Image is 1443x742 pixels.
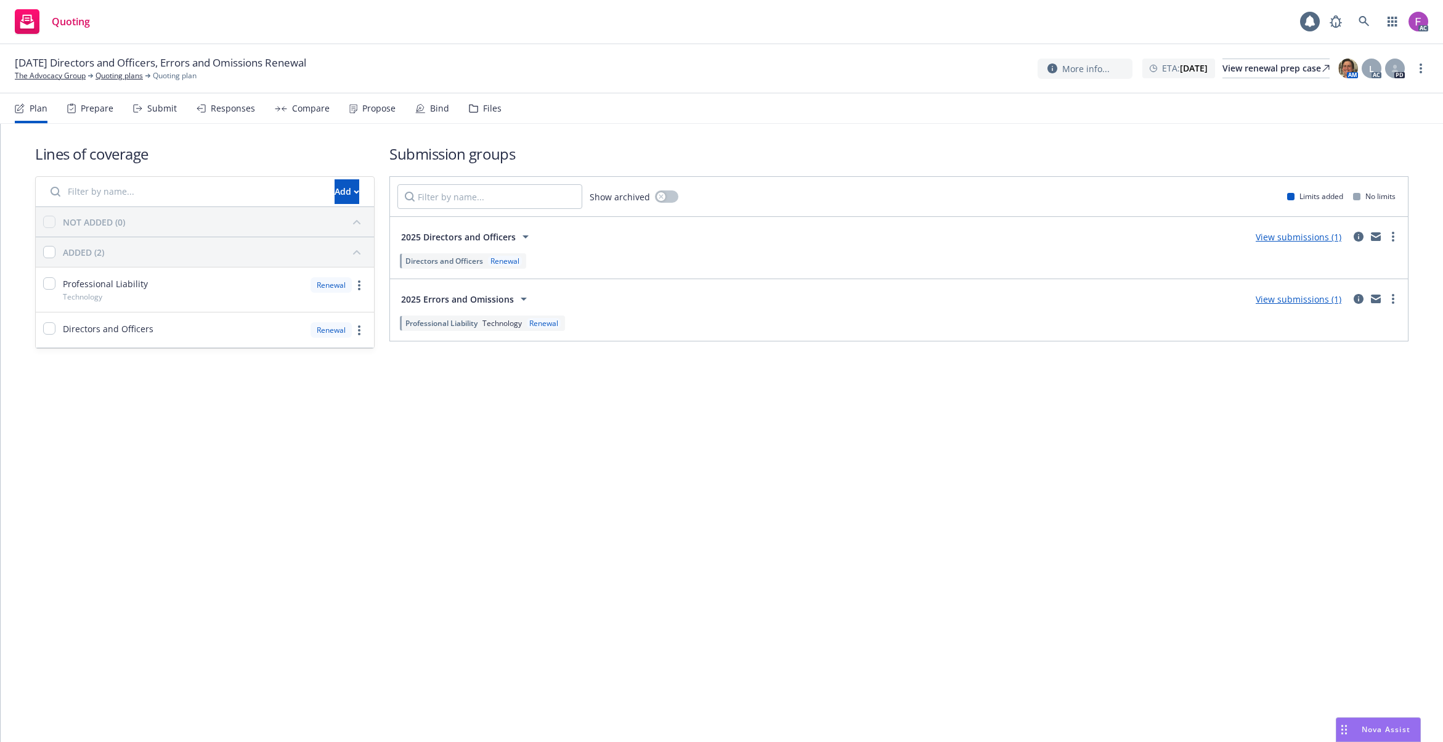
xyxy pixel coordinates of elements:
[43,179,327,204] input: Filter by name...
[1353,191,1396,202] div: No limits
[1408,12,1428,31] img: photo
[63,291,102,302] span: Technology
[30,104,47,113] div: Plan
[1336,718,1352,741] div: Drag to move
[362,104,396,113] div: Propose
[405,256,483,266] span: Directors and Officers
[1256,231,1341,243] a: View submissions (1)
[397,184,582,209] input: Filter by name...
[1338,59,1358,78] img: photo
[527,318,561,328] div: Renewal
[352,278,367,293] a: more
[1256,293,1341,305] a: View submissions (1)
[63,277,148,290] span: Professional Liability
[430,104,449,113] div: Bind
[1386,291,1400,306] a: more
[397,287,535,311] button: 2025 Errors and Omissions
[63,212,367,232] button: NOT ADDED (0)
[1323,9,1348,34] a: Report a Bug
[483,104,502,113] div: Files
[1351,229,1366,244] a: circleInformation
[1351,291,1366,306] a: circleInformation
[352,323,367,338] a: more
[590,190,650,203] span: Show archived
[1368,229,1383,244] a: mail
[1287,191,1343,202] div: Limits added
[1369,62,1374,75] span: L
[401,230,516,243] span: 2025 Directors and Officers
[401,293,514,306] span: 2025 Errors and Omissions
[63,216,125,229] div: NOT ADDED (0)
[311,322,352,338] div: Renewal
[10,4,95,39] a: Quoting
[153,70,197,81] span: Quoting plan
[1062,62,1110,75] span: More info...
[63,246,104,259] div: ADDED (2)
[335,180,359,203] div: Add
[147,104,177,113] div: Submit
[311,277,352,293] div: Renewal
[1038,59,1132,79] button: More info...
[1180,62,1208,74] strong: [DATE]
[1386,229,1400,244] a: more
[211,104,255,113] div: Responses
[397,224,537,249] button: 2025 Directors and Officers
[1413,61,1428,76] a: more
[35,144,375,164] h1: Lines of coverage
[15,70,86,81] a: The Advocacy Group
[1368,291,1383,306] a: mail
[15,55,306,70] span: [DATE] Directors and Officers, Errors and Omissions Renewal
[63,322,153,335] span: Directors and Officers
[1352,9,1376,34] a: Search
[405,318,478,328] span: Professional Liability
[63,242,367,262] button: ADDED (2)
[52,17,90,26] span: Quoting
[81,104,113,113] div: Prepare
[482,318,522,328] span: Technology
[1336,717,1421,742] button: Nova Assist
[1380,9,1405,34] a: Switch app
[96,70,143,81] a: Quoting plans
[389,144,1408,164] h1: Submission groups
[488,256,522,266] div: Renewal
[1222,59,1330,78] a: View renewal prep case
[335,179,359,204] button: Add
[1162,62,1208,75] span: ETA :
[292,104,330,113] div: Compare
[1362,724,1410,735] span: Nova Assist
